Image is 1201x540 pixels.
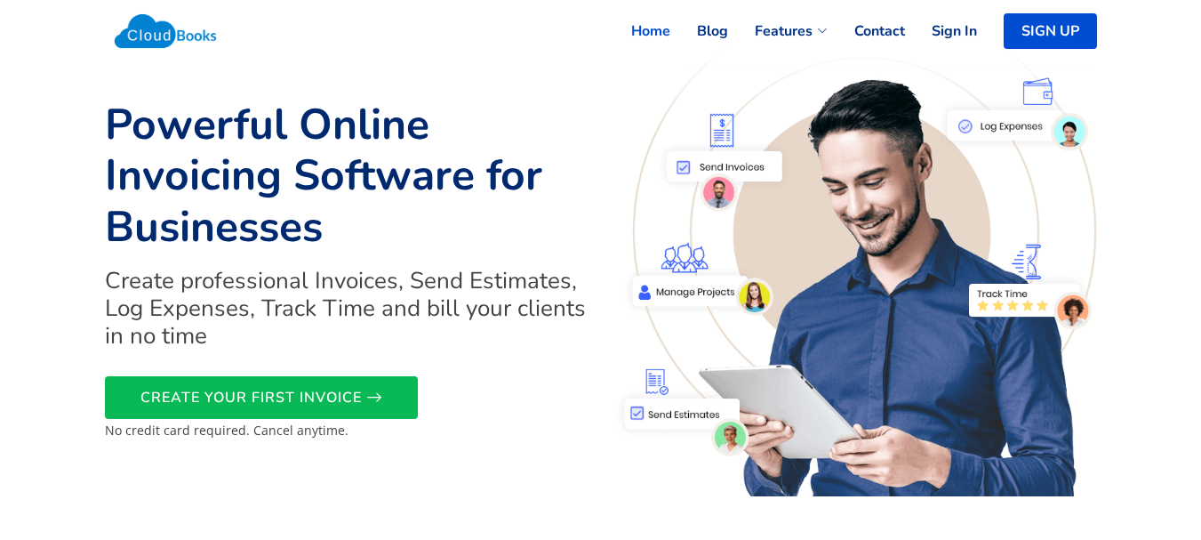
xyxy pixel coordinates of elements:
a: Home [605,12,670,51]
h1: Powerful Online Invoicing Software for Businesses [105,100,590,254]
a: Features [728,12,828,51]
a: SIGN UP [1004,13,1097,49]
a: CREATE YOUR FIRST INVOICE [105,376,418,419]
span: Features [755,20,813,42]
a: Contact [828,12,905,51]
img: Cloudbooks Logo [105,4,227,58]
small: No credit card required. Cancel anytime. [105,422,348,439]
a: Blog [670,12,728,51]
a: Sign In [905,12,977,51]
h2: Create professional Invoices, Send Estimates, Log Expenses, Track Time and bill your clients in n... [105,267,590,351]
